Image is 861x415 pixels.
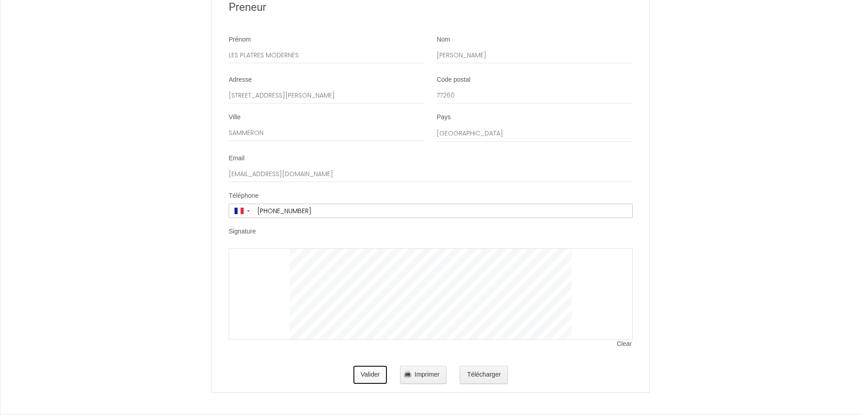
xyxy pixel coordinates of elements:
[404,370,411,378] img: printer.png
[437,35,450,44] label: Nom
[254,204,632,218] input: +33 6 12 34 56 78
[246,209,251,213] span: ▼
[437,113,451,122] label: Pays
[400,366,447,384] button: Imprimer
[617,340,633,349] span: Clear
[460,366,508,384] button: Télécharger
[437,75,470,84] label: Code postal
[229,35,251,44] label: Prénom
[229,75,252,84] label: Adresse
[229,227,256,236] label: Signature
[229,191,259,201] label: Téléphone
[229,154,245,163] label: Email
[414,371,439,378] span: Imprimer
[353,366,387,384] button: Valider
[229,113,240,122] label: Ville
